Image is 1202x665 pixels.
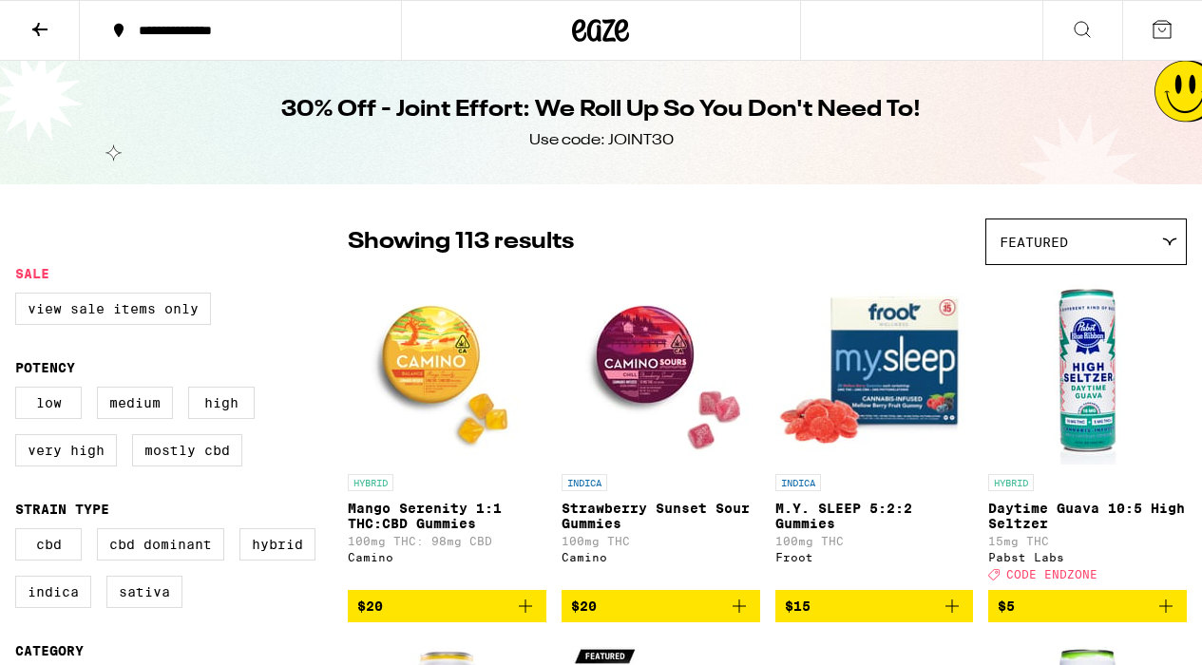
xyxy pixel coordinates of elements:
[775,501,974,531] p: M.Y. SLEEP 5:2:2 Gummies
[15,293,211,325] label: View Sale Items Only
[775,535,974,547] p: 100mg THC
[562,275,760,590] a: Open page for Strawberry Sunset Sour Gummies from Camino
[15,576,91,608] label: Indica
[15,434,117,466] label: Very High
[348,226,574,258] p: Showing 113 results
[562,551,760,563] div: Camino
[15,528,82,560] label: CBD
[15,360,75,375] legend: Potency
[998,598,1015,614] span: $5
[775,474,821,491] p: INDICA
[348,535,546,547] p: 100mg THC: 98mg CBD
[106,576,182,608] label: Sativa
[562,474,607,491] p: INDICA
[785,598,811,614] span: $15
[348,501,546,531] p: Mango Serenity 1:1 THC:CBD Gummies
[988,535,1187,547] p: 15mg THC
[993,275,1183,465] img: Pabst Labs - Daytime Guava 10:5 High Seltzer
[15,502,109,517] legend: Strain Type
[132,434,242,466] label: Mostly CBD
[988,474,1034,491] p: HYBRID
[97,387,173,419] label: Medium
[15,643,84,658] legend: Category
[562,590,760,622] button: Add to bag
[988,551,1187,563] div: Pabst Labs
[775,275,974,465] img: Froot - M.Y. SLEEP 5:2:2 Gummies
[357,598,383,614] span: $20
[775,590,974,622] button: Add to bag
[239,528,315,560] label: Hybrid
[562,535,760,547] p: 100mg THC
[281,94,921,126] h1: 30% Off - Joint Effort: We Roll Up So You Don't Need To!
[562,501,760,531] p: Strawberry Sunset Sour Gummies
[529,130,674,151] div: Use code: JOINT30
[988,275,1187,590] a: Open page for Daytime Guava 10:5 High Seltzer from Pabst Labs
[571,598,597,614] span: $20
[348,590,546,622] button: Add to bag
[348,474,393,491] p: HYBRID
[15,387,82,419] label: Low
[352,275,542,465] img: Camino - Mango Serenity 1:1 THC:CBD Gummies
[988,501,1187,531] p: Daytime Guava 10:5 High Seltzer
[97,528,224,560] label: CBD Dominant
[775,551,974,563] div: Froot
[1006,568,1097,580] span: CODE ENDZONE
[565,275,755,465] img: Camino - Strawberry Sunset Sour Gummies
[15,266,49,281] legend: Sale
[348,551,546,563] div: Camino
[188,387,255,419] label: High
[988,590,1187,622] button: Add to bag
[775,275,974,590] a: Open page for M.Y. SLEEP 5:2:2 Gummies from Froot
[1000,235,1068,250] span: Featured
[348,275,546,590] a: Open page for Mango Serenity 1:1 THC:CBD Gummies from Camino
